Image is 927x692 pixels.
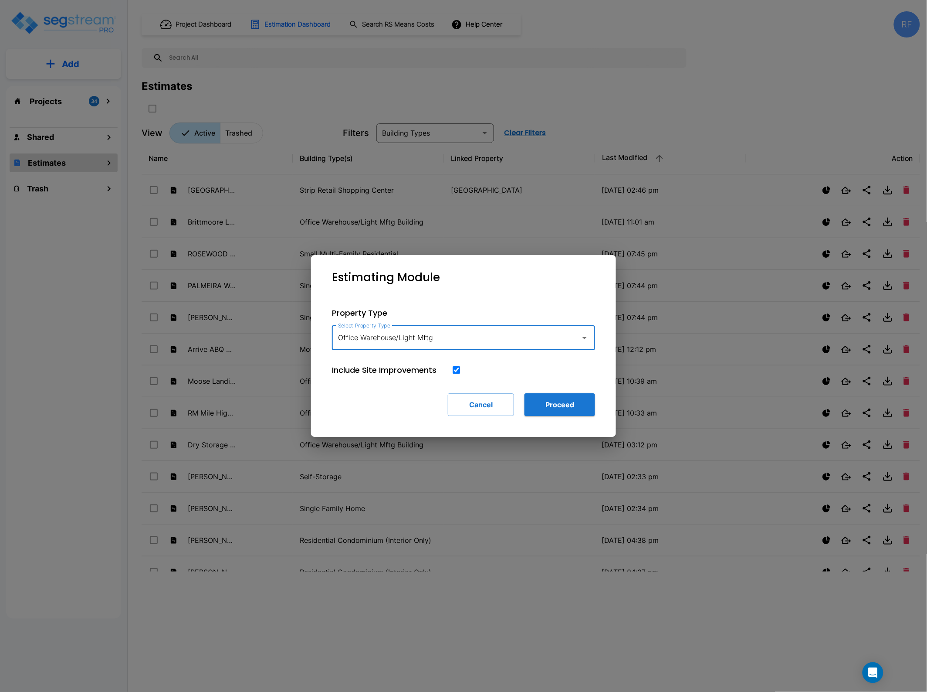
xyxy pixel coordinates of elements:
p: Estimating Module [332,269,440,286]
label: Select Property Type [338,322,390,329]
p: Include Site Improvements [332,364,436,376]
button: Proceed [524,393,595,416]
div: Open Intercom Messenger [863,662,883,683]
p: Property Type [332,307,595,319]
button: Cancel [448,393,514,416]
